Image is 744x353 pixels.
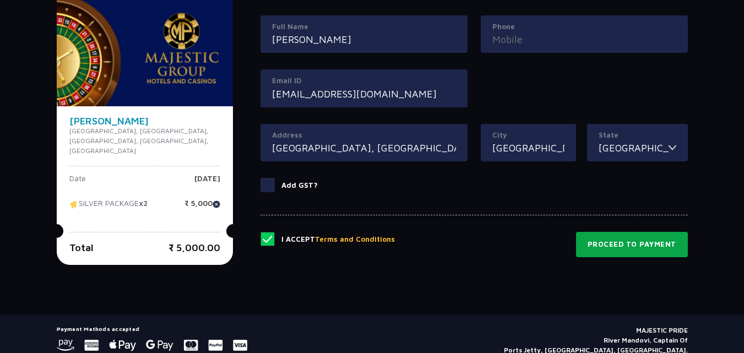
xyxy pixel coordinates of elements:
[669,140,676,155] img: toggler icon
[184,199,220,216] p: ₹ 5,000
[272,130,456,141] label: Address
[281,180,318,191] p: Add GST?
[69,240,94,255] p: Total
[69,116,220,126] h4: [PERSON_NAME]
[492,32,676,47] input: Mobile
[169,240,220,255] p: ₹ 5,000.00
[272,140,456,155] input: Address
[492,140,564,155] input: City
[315,234,395,245] button: Terms and Conditions
[69,199,148,216] p: SILVER PACKAGE
[69,126,220,156] p: [GEOGRAPHIC_DATA], [GEOGRAPHIC_DATA], [GEOGRAPHIC_DATA], [GEOGRAPHIC_DATA], [GEOGRAPHIC_DATA]
[272,86,456,101] input: Email ID
[139,199,148,208] strong: x2
[272,21,456,32] label: Full Name
[599,130,676,141] label: State
[492,21,676,32] label: Phone
[57,325,247,332] h5: Payment Methods accepted
[576,232,688,257] button: Proceed to Payment
[194,175,220,191] p: [DATE]
[599,140,669,155] input: State
[272,32,456,47] input: Full Name
[69,199,79,209] img: tikcet
[492,130,564,141] label: City
[69,175,86,191] p: Date
[272,75,456,86] label: Email ID
[281,234,395,245] p: I Accept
